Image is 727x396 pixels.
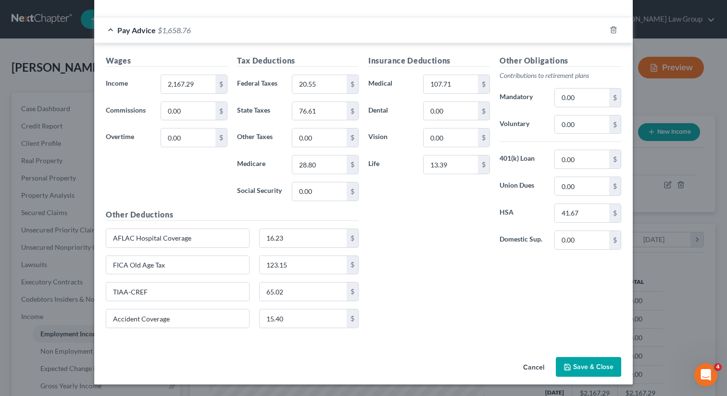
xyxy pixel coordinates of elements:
[260,282,347,301] input: 0.00
[478,128,489,147] div: $
[215,75,227,93] div: $
[363,128,418,147] label: Vision
[347,256,358,274] div: $
[232,182,287,201] label: Social Security
[106,256,249,274] input: Specify...
[609,177,621,195] div: $
[555,115,609,134] input: 0.00
[260,309,347,328] input: 0.00
[478,75,489,93] div: $
[260,256,347,274] input: 0.00
[556,357,621,377] button: Save & Close
[424,155,478,174] input: 0.00
[106,282,249,301] input: Specify...
[232,155,287,174] label: Medicare
[161,102,215,120] input: 0.00
[347,128,358,147] div: $
[363,155,418,174] label: Life
[424,102,478,120] input: 0.00
[292,102,347,120] input: 0.00
[555,150,609,168] input: 0.00
[347,182,358,201] div: $
[495,177,550,196] label: Union Dues
[292,155,347,174] input: 0.00
[478,102,489,120] div: $
[495,115,550,134] label: Voluntary
[609,231,621,249] div: $
[515,358,552,377] button: Cancel
[161,128,215,147] input: 0.00
[714,363,722,371] span: 4
[500,55,621,67] h5: Other Obligations
[158,26,191,35] span: $1,658.76
[555,231,609,249] input: 0.00
[555,177,609,195] input: 0.00
[101,102,156,121] label: Commissions
[424,75,478,93] input: 0.00
[215,128,227,147] div: $
[292,75,347,93] input: 0.00
[292,182,347,201] input: 0.00
[292,128,347,147] input: 0.00
[424,128,478,147] input: 0.00
[609,204,621,222] div: $
[117,26,156,35] span: Pay Advice
[106,79,128,87] span: Income
[368,55,490,67] h5: Insurance Deductions
[555,204,609,222] input: 0.00
[347,309,358,328] div: $
[106,229,249,247] input: Specify...
[347,155,358,174] div: $
[500,71,621,80] p: Contributions to retirement plans
[106,55,227,67] h5: Wages
[106,209,359,221] h5: Other Deductions
[609,150,621,168] div: $
[478,155,489,174] div: $
[347,229,358,247] div: $
[101,128,156,147] label: Overtime
[347,282,358,301] div: $
[106,309,249,328] input: Specify...
[495,204,550,223] label: HSA
[609,89,621,107] div: $
[232,128,287,147] label: Other Taxes
[237,55,359,67] h5: Tax Deductions
[694,363,717,386] iframe: Intercom live chat
[232,75,287,94] label: Federal Taxes
[347,75,358,93] div: $
[215,102,227,120] div: $
[495,230,550,250] label: Domestic Sup.
[232,102,287,121] label: State Taxes
[363,102,418,121] label: Dental
[495,150,550,169] label: 401(k) Loan
[161,75,215,93] input: 0.00
[260,229,347,247] input: 0.00
[363,75,418,94] label: Medical
[347,102,358,120] div: $
[555,89,609,107] input: 0.00
[495,88,550,107] label: Mandatory
[609,115,621,134] div: $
